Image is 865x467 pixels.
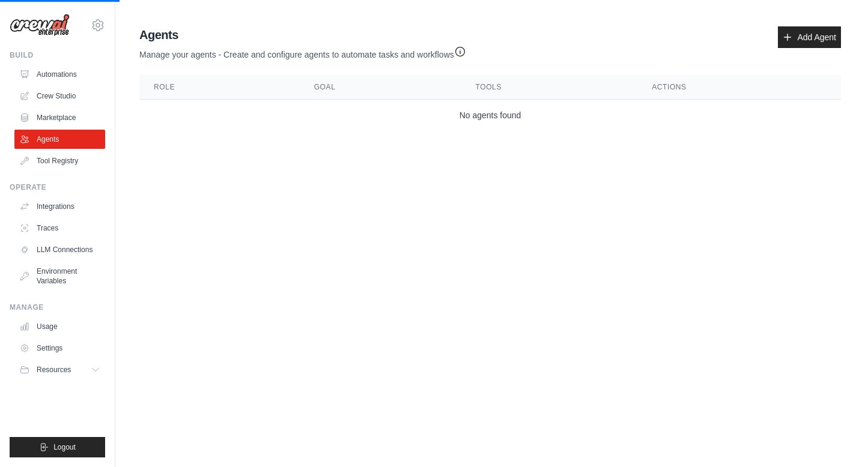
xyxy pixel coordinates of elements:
[14,262,105,291] a: Environment Variables
[14,317,105,336] a: Usage
[14,240,105,259] a: LLM Connections
[14,65,105,84] a: Automations
[10,50,105,60] div: Build
[37,365,71,375] span: Resources
[300,75,461,100] th: Goal
[14,86,105,106] a: Crew Studio
[778,26,841,48] a: Add Agent
[14,218,105,238] a: Traces
[461,75,638,100] th: Tools
[139,43,466,61] p: Manage your agents - Create and configure agents to automate tasks and workflows
[139,26,466,43] h2: Agents
[10,14,70,37] img: Logo
[139,75,300,100] th: Role
[14,130,105,149] a: Agents
[10,182,105,192] div: Operate
[14,197,105,216] a: Integrations
[14,108,105,127] a: Marketplace
[139,100,841,131] td: No agents found
[14,151,105,170] a: Tool Registry
[14,360,105,379] button: Resources
[10,437,105,457] button: Logout
[10,303,105,312] div: Manage
[637,75,841,100] th: Actions
[53,442,76,452] span: Logout
[14,339,105,358] a: Settings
